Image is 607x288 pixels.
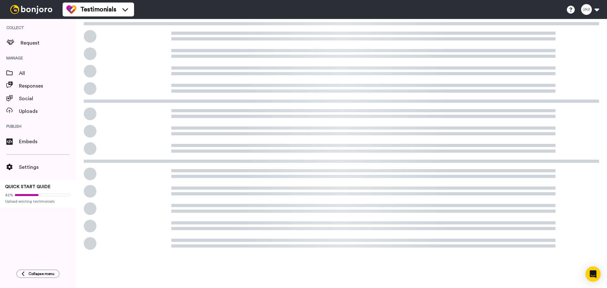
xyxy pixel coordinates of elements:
span: QUICK START GUIDE [5,185,51,189]
span: Upload existing testimonials [5,199,71,204]
span: 42% [5,193,13,198]
img: bj-logo-header-white.svg [8,5,55,14]
span: All [19,70,76,77]
img: tm-color.svg [66,4,77,15]
span: Uploads [19,107,76,115]
span: Request [21,39,76,47]
span: Testimonials [80,5,116,14]
button: Collapse menu [16,270,59,278]
span: Embeds [19,138,76,145]
div: Open Intercom Messenger [586,267,601,282]
span: Settings [19,163,76,171]
span: Social [19,95,76,102]
span: Collapse menu [28,271,54,276]
span: Responses [19,82,76,90]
